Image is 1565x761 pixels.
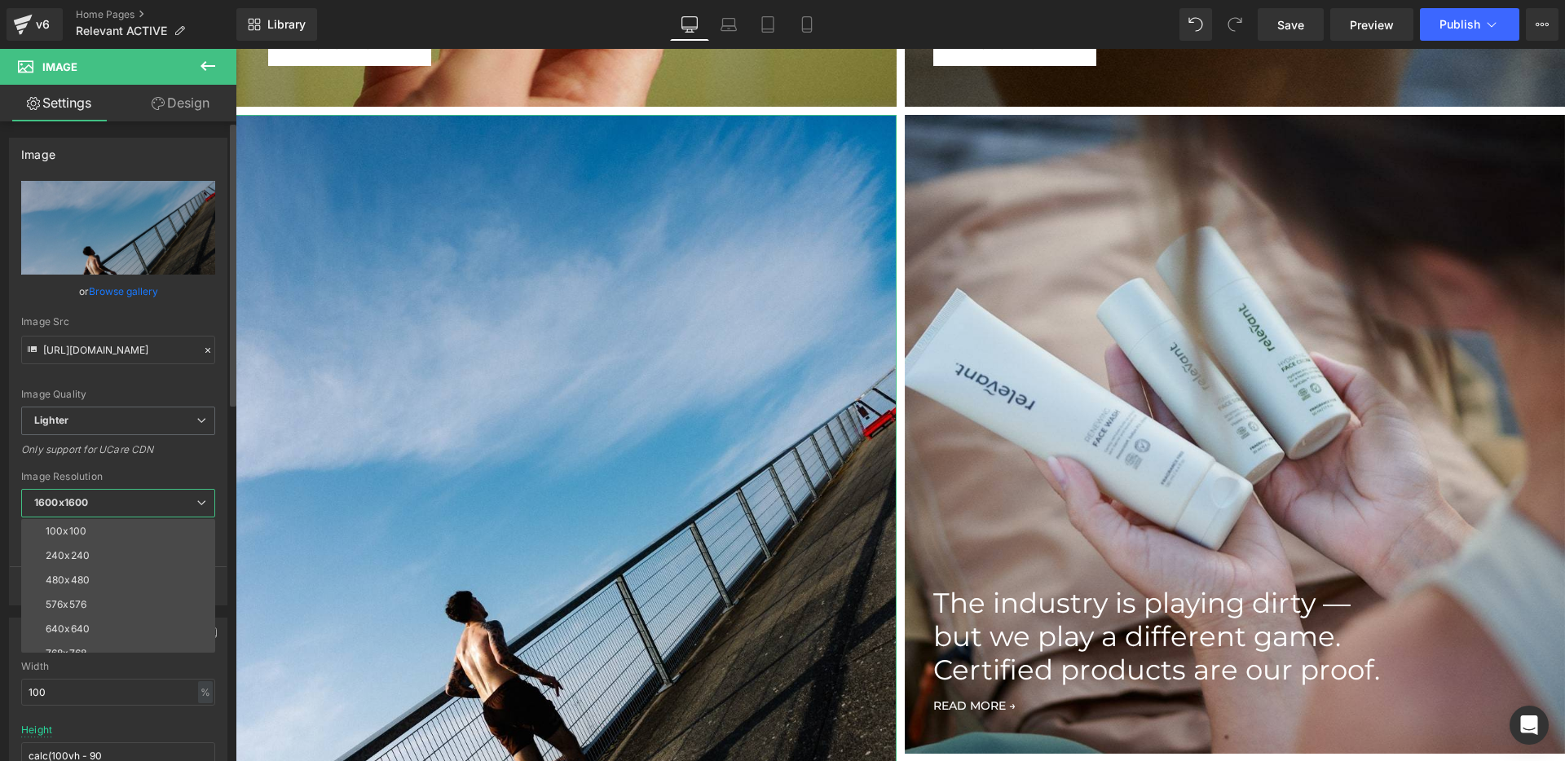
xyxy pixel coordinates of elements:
a: Preview [1330,8,1413,41]
button: Publish [1420,8,1519,41]
button: Redo [1219,8,1251,41]
div: v6 [33,14,53,35]
div: 480x480 [46,574,90,586]
span: Relevant ACTIVE [76,24,167,37]
b: 1600x1600 [34,496,88,508]
div: Only support for UCare CDN [21,443,215,467]
span: Library [267,17,306,32]
a: Tablet [748,8,787,41]
span: Image [42,60,77,73]
div: 576x576 [46,599,86,610]
span: Save [1277,16,1304,33]
a: New Library [236,8,317,41]
input: Link [21,336,215,364]
div: Image Resolution [21,471,215,482]
span: Preview [1350,16,1394,33]
div: Open Intercom Messenger [1510,706,1549,745]
div: or [21,283,215,300]
div: Image Src [21,316,215,328]
div: 640x640 [46,623,90,635]
b: Lighter [34,414,68,426]
div: Height [21,724,52,736]
a: Home Pages [76,8,236,21]
a: Browse gallery [89,277,158,306]
div: Image Quality [21,389,215,400]
button: More [1526,8,1558,41]
a: Design [121,85,240,121]
div: 100x100 [46,526,86,537]
div: 240x240 [46,550,90,561]
a: Desktop [670,8,709,41]
a: v6 [7,8,63,41]
div: Width [21,661,215,672]
div: 768x768 [46,648,86,659]
a: Laptop [709,8,748,41]
div: % [198,681,213,703]
input: auto [21,679,215,706]
button: More settings [10,566,227,605]
span: Publish [1439,18,1480,31]
a: Mobile [787,8,827,41]
button: Undo [1179,8,1212,41]
div: Image [21,139,55,161]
